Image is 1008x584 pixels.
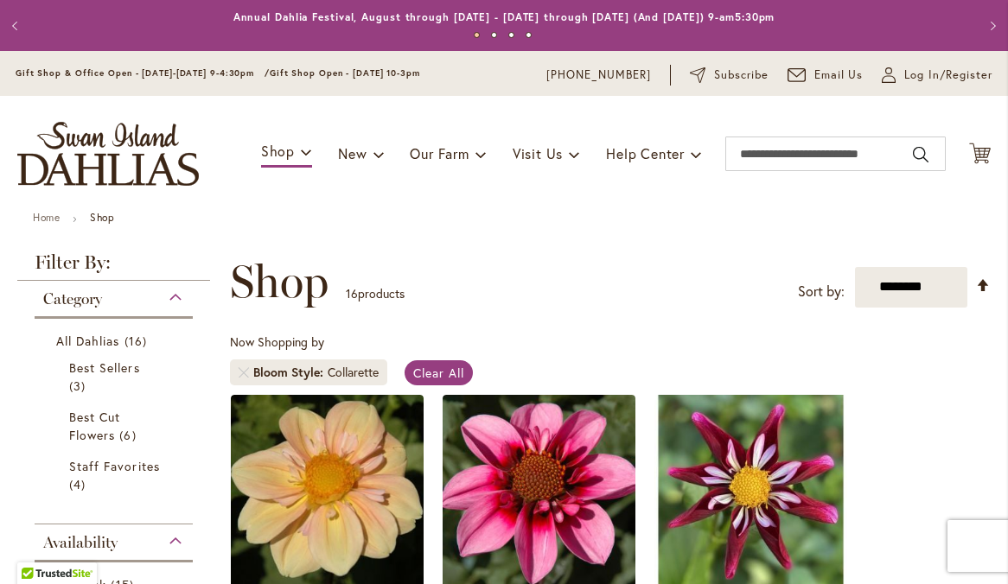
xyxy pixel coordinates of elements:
span: Now Shopping by [230,333,324,350]
span: Availability [43,533,118,552]
span: 6 [119,426,140,444]
button: 3 of 4 [508,32,514,38]
button: 1 of 4 [474,32,480,38]
span: Clear All [413,365,464,381]
span: Shop [230,256,329,308]
strong: Filter By: [17,253,210,281]
span: Best Sellers [69,359,140,376]
span: Staff Favorites [69,458,160,474]
div: Collarette [328,364,379,381]
p: products [346,280,405,308]
span: Best Cut Flowers [69,409,120,443]
button: 2 of 4 [491,32,497,38]
button: 4 of 4 [526,32,532,38]
a: Log In/Register [882,67,992,84]
a: store logo [17,122,199,186]
span: 4 [69,475,90,493]
span: Gift Shop & Office Open - [DATE]-[DATE] 9-4:30pm / [16,67,270,79]
a: Remove Bloom Style Collarette [239,367,249,378]
a: All Dahlias [56,332,175,350]
span: Visit Us [513,144,563,162]
label: Sort by: [798,276,845,308]
iframe: Launch Accessibility Center [13,523,61,571]
span: 16 [346,285,358,302]
a: Home [33,211,60,224]
span: 3 [69,377,90,395]
span: All Dahlias [56,333,120,349]
a: Best Sellers [69,359,163,395]
span: Shop [261,142,295,160]
a: [PHONE_NUMBER] [546,67,651,84]
span: New [338,144,367,162]
span: Our Farm [410,144,469,162]
a: Best Cut Flowers [69,408,163,444]
span: Category [43,289,102,308]
a: Clear All [405,360,473,385]
span: 16 [124,332,151,350]
a: Email Us [788,67,864,84]
span: Log In/Register [904,67,992,84]
span: Subscribe [714,67,769,84]
button: Next [973,9,1008,43]
span: Bloom Style [253,364,328,381]
a: Subscribe [690,67,769,84]
span: Email Us [814,67,864,84]
a: Annual Dahlia Festival, August through [DATE] - [DATE] through [DATE] (And [DATE]) 9-am5:30pm [233,10,775,23]
span: Gift Shop Open - [DATE] 10-3pm [270,67,420,79]
a: Staff Favorites [69,457,163,493]
span: Help Center [606,144,685,162]
strong: Shop [90,211,114,224]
